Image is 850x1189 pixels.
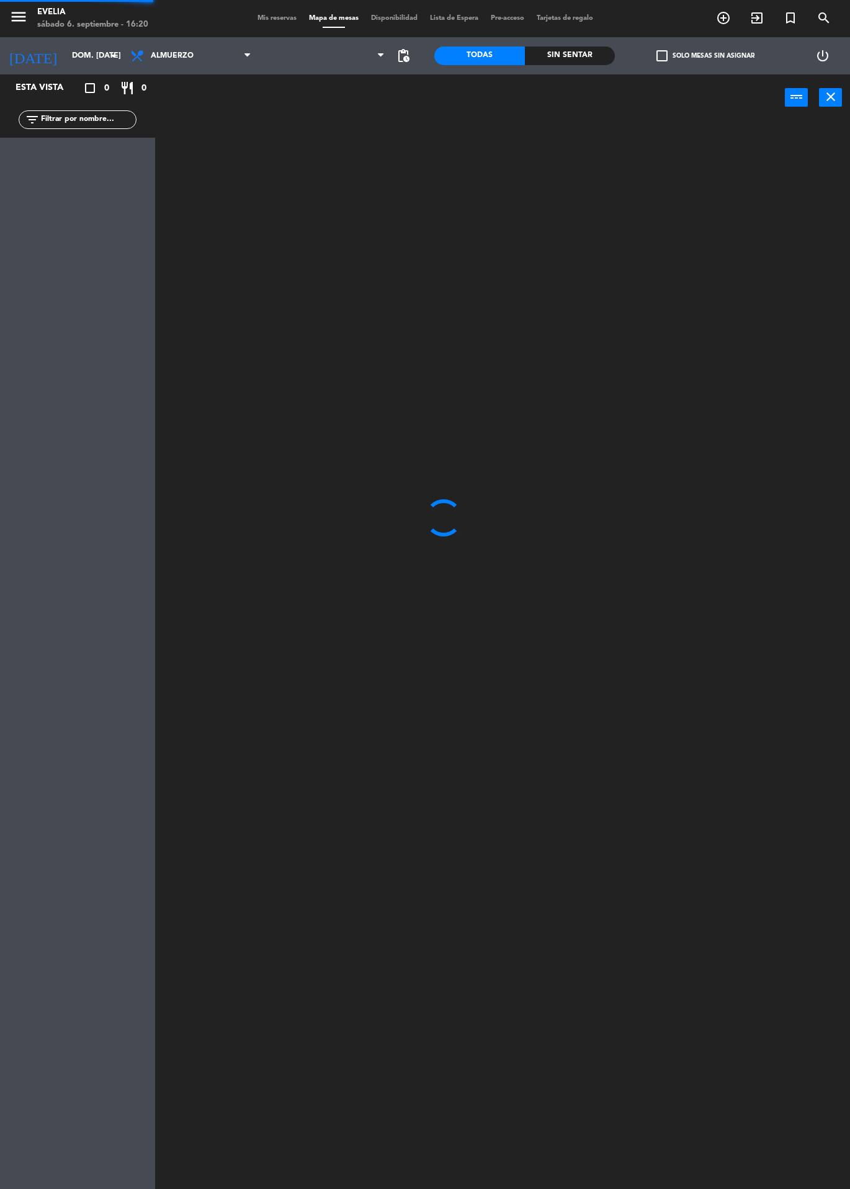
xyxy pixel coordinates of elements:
[815,48,830,63] i: power_settings_new
[749,11,764,25] i: exit_to_app
[37,19,148,31] div: sábado 6. septiembre - 16:20
[716,11,731,25] i: add_circle_outline
[816,11,831,25] i: search
[37,6,148,19] div: Evelia
[785,88,808,107] button: power_input
[434,47,525,65] div: Todas
[819,88,842,107] button: close
[106,48,121,63] i: arrow_drop_down
[40,113,136,127] input: Filtrar por nombre...
[9,7,28,30] button: menu
[120,81,135,96] i: restaurant
[656,50,754,61] label: Solo mesas sin asignar
[823,89,838,104] i: close
[303,15,365,22] span: Mapa de mesas
[141,81,146,96] span: 0
[530,15,599,22] span: Tarjetas de regalo
[485,15,530,22] span: Pre-acceso
[83,81,97,96] i: crop_square
[104,81,109,96] span: 0
[656,50,668,61] span: check_box_outline_blank
[424,15,485,22] span: Lista de Espera
[789,89,804,104] i: power_input
[525,47,615,65] div: Sin sentar
[151,51,194,60] span: Almuerzo
[6,81,89,96] div: Esta vista
[783,11,798,25] i: turned_in_not
[365,15,424,22] span: Disponibilidad
[25,112,40,127] i: filter_list
[9,7,28,26] i: menu
[251,15,303,22] span: Mis reservas
[396,48,411,63] span: pending_actions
